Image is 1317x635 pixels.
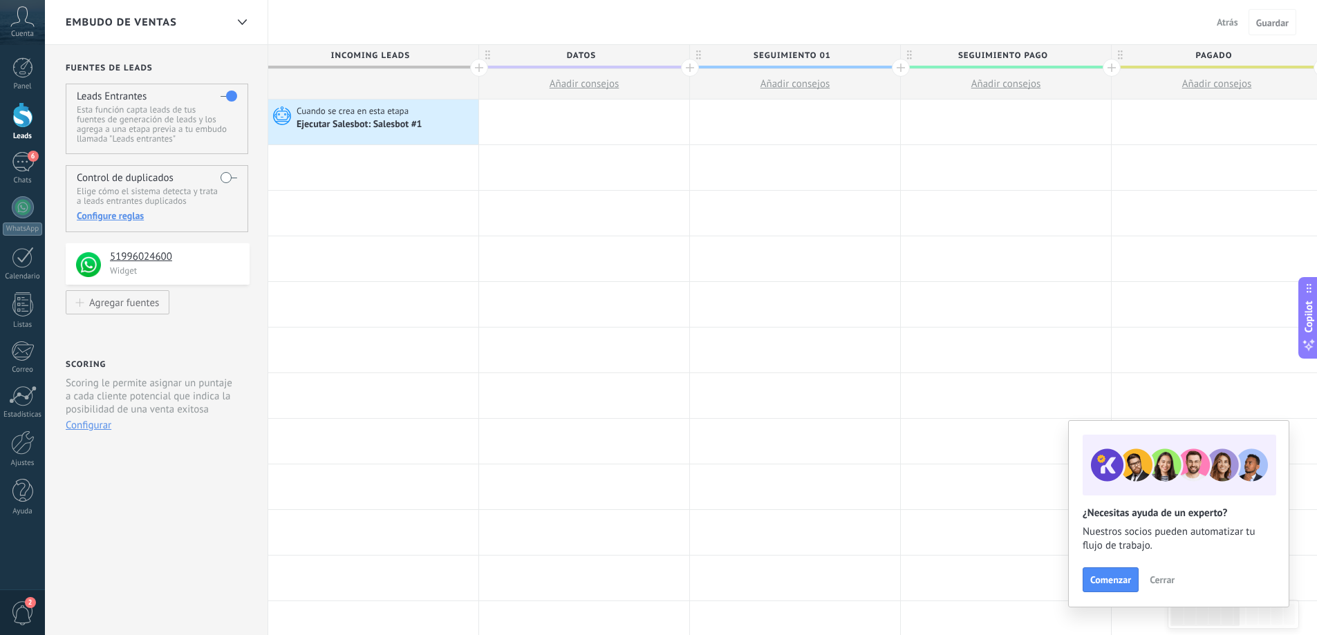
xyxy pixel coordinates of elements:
button: Añadir consejos [901,69,1111,99]
div: seguimiento 01 [690,45,900,66]
span: Nuestros socios pueden automatizar tu flujo de trabajo. [1083,525,1275,553]
span: Añadir consejos [1182,77,1252,91]
span: Añadir consejos [760,77,830,91]
div: Seguimiento pago [901,45,1111,66]
div: Chats [3,176,43,185]
button: Atrás [1211,12,1244,32]
div: Panel [3,82,43,91]
p: Elige cómo el sistema detecta y trata a leads entrantes duplicados [77,187,236,206]
div: WhatsApp [3,222,42,236]
div: Leads [3,132,43,141]
p: Scoring le permite asignar un puntaje a cada cliente potencial que indica la posibilidad de una v... [66,377,238,416]
div: Ejecutar Salesbot: Salesbot #1 [297,119,424,131]
div: Configure reglas [77,209,236,222]
span: Atrás [1217,16,1238,28]
span: Cerrar [1150,575,1175,585]
img: logo_min.png [76,252,101,277]
div: Ayuda [3,507,43,516]
button: Añadir consejos [690,69,900,99]
h4: 51996024600 [110,250,239,264]
span: Añadir consejos [971,77,1041,91]
button: Configurar [66,419,111,432]
button: Agregar fuentes [66,290,169,314]
span: Comenzar [1090,575,1131,585]
div: Embudo de ventas [230,9,254,36]
h2: ¿Necesitas ayuda de un experto? [1083,506,1275,520]
span: Añadir consejos [550,77,619,91]
span: Embudo de ventas [66,16,177,29]
h2: Fuentes de leads [66,63,250,73]
span: Cuenta [11,30,34,39]
button: Cerrar [1143,569,1181,590]
button: Guardar [1249,9,1296,35]
div: Agregar fuentes [89,296,159,308]
span: Cuando se crea en esta etapa [297,105,411,117]
span: Incoming leads [268,45,471,66]
div: Correo [3,366,43,375]
p: Widget [110,265,241,276]
h2: Scoring [66,359,106,370]
div: Datos [479,45,689,66]
div: Listas [3,321,43,330]
button: Comenzar [1083,567,1139,592]
div: Estadísticas [3,410,43,419]
div: Ajustes [3,459,43,468]
div: Incoming leads [268,45,478,66]
span: Datos [479,45,682,66]
span: pagado [1112,45,1315,66]
span: 2 [25,597,36,608]
h4: Control de duplicados [77,171,174,184]
span: Guardar [1256,18,1289,28]
p: Esta función capta leads de tus fuentes de generación de leads y los agrega a una etapa previa a ... [77,105,236,144]
span: Seguimiento pago [901,45,1104,66]
span: seguimiento 01 [690,45,893,66]
span: Copilot [1302,301,1316,332]
h4: Leads Entrantes [77,90,147,103]
span: 6 [28,151,39,162]
div: Calendario [3,272,43,281]
button: Añadir consejos [479,69,689,99]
